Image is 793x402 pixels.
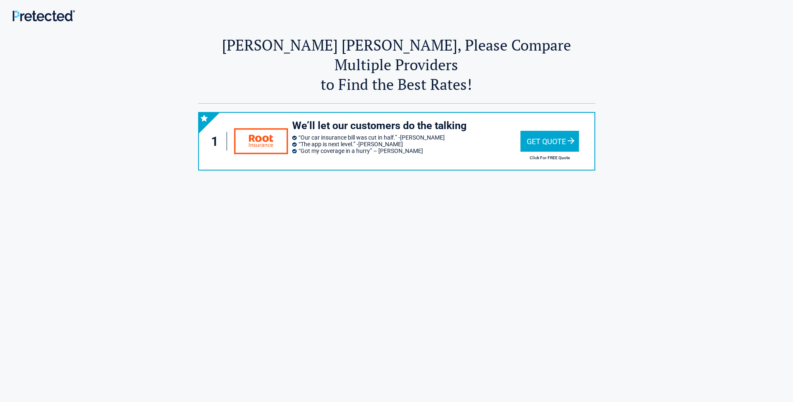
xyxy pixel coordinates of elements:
[234,128,288,154] img: root's logo
[292,134,520,141] li: “Our car insurance bill was cut in half.” -[PERSON_NAME]
[13,10,75,21] img: Main Logo
[292,141,520,148] li: “The app is next level.” -[PERSON_NAME]
[292,148,520,154] li: “Got my coverage in a hurry” – [PERSON_NAME]
[292,119,520,133] h3: We’ll let our customers do the talking
[207,132,227,151] div: 1
[520,155,579,160] h2: Click For FREE Quote
[198,35,595,94] h2: [PERSON_NAME] [PERSON_NAME], Please Compare Multiple Providers to Find the Best Rates!
[520,131,579,152] div: Get Quote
